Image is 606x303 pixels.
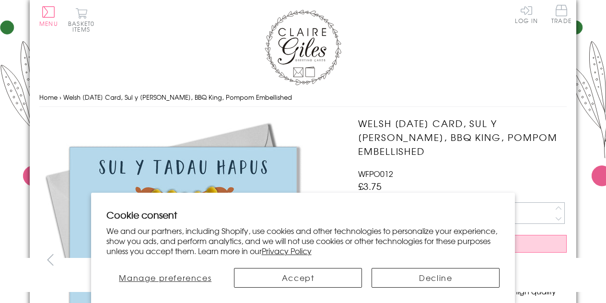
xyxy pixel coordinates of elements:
button: Accept [234,268,362,288]
button: Manage preferences [106,268,224,288]
button: Basket0 items [68,8,94,32]
span: £3.75 [358,179,382,193]
nav: breadcrumbs [39,88,567,107]
h1: Welsh [DATE] Card, Sul y [PERSON_NAME], BBQ King, Pompom Embellished [358,117,567,158]
button: prev [39,249,61,270]
a: Home [39,93,58,102]
span: 0 items [72,19,94,34]
span: Menu [39,19,58,28]
span: WFPO012 [358,168,393,179]
h2: Cookie consent [106,208,500,221]
span: Trade [551,5,571,23]
span: › [59,93,61,102]
a: Trade [551,5,571,25]
span: Manage preferences [119,272,211,283]
img: Claire Giles Greetings Cards [265,10,341,85]
a: Log In [515,5,538,23]
button: Decline [372,268,500,288]
button: Menu [39,6,58,26]
a: Privacy Policy [262,245,312,256]
p: We and our partners, including Shopify, use cookies and other technologies to personalize your ex... [106,226,500,256]
span: Welsh [DATE] Card, Sul y [PERSON_NAME], BBQ King, Pompom Embellished [63,93,292,102]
